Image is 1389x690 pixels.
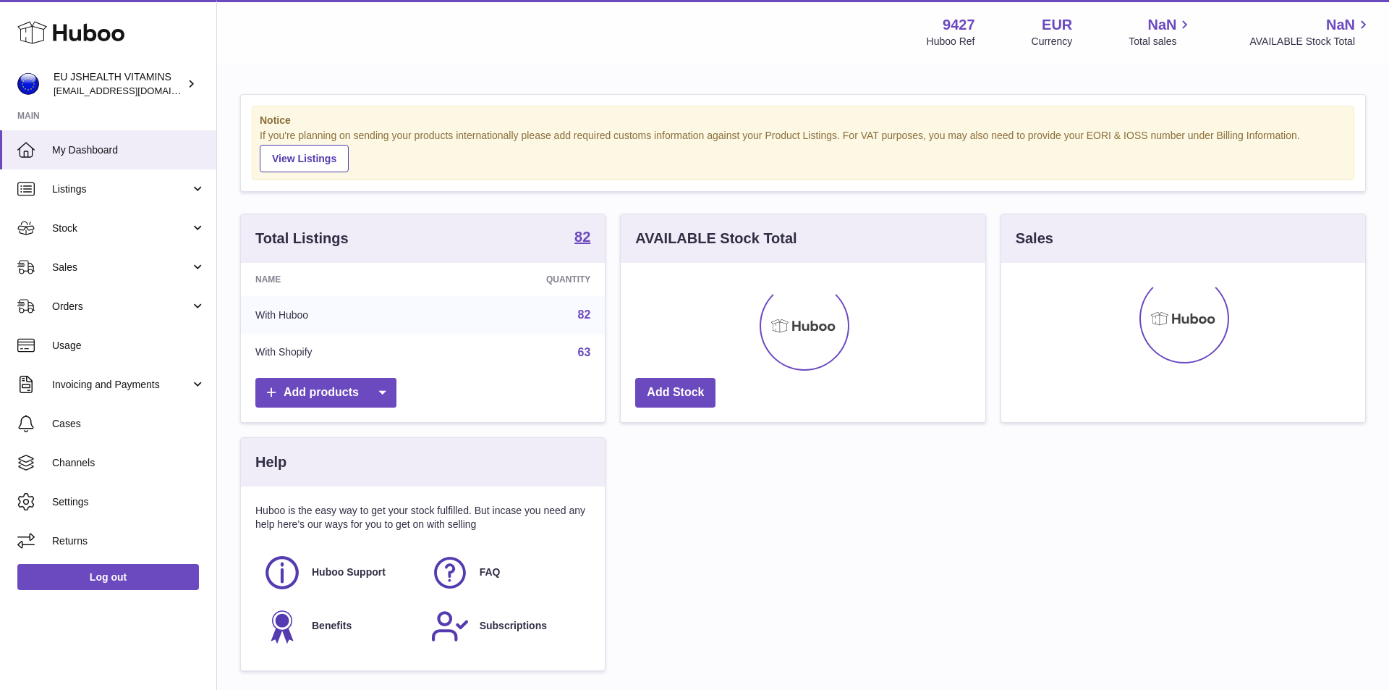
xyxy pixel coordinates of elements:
span: Cases [52,417,205,431]
span: Subscriptions [480,619,547,633]
a: Add Stock [635,378,715,408]
a: 82 [574,230,590,247]
a: NaN AVAILABLE Stock Total [1249,15,1372,49]
span: Invoicing and Payments [52,378,190,392]
strong: EUR [1042,15,1072,35]
a: 63 [578,346,591,358]
div: EU JSHEALTH VITAMINS [54,70,184,98]
h3: Total Listings [255,229,349,248]
a: Benefits [263,607,416,646]
h3: Help [255,453,286,472]
span: Orders [52,300,190,314]
span: Huboo Support [312,565,386,579]
h3: AVAILABLE Stock Total [635,229,797,248]
a: Subscriptions [430,607,584,646]
strong: 82 [574,230,590,244]
div: Currency [1032,35,1073,49]
a: View Listings [260,145,349,172]
a: Huboo Support [263,553,416,592]
th: Quantity [437,263,605,296]
th: Name [241,263,437,296]
span: Settings [52,495,205,509]
span: FAQ [480,565,501,579]
span: [EMAIL_ADDRESS][DOMAIN_NAME] [54,85,213,96]
h3: Sales [1016,229,1053,248]
span: Listings [52,182,190,196]
span: NaN [1147,15,1176,35]
a: Log out [17,564,199,590]
span: Sales [52,261,190,274]
span: My Dashboard [52,143,205,157]
a: Add products [255,378,396,408]
a: FAQ [430,553,584,592]
span: Stock [52,222,190,235]
a: 82 [578,308,591,321]
span: Channels [52,456,205,470]
strong: 9427 [943,15,975,35]
td: With Huboo [241,296,437,334]
span: Returns [52,534,205,548]
div: Huboo Ref [927,35,975,49]
img: internalAdmin-9427@internal.huboo.com [17,73,39,95]
div: If you're planning on sending your products internationally please add required customs informati... [260,129,1346,172]
span: Total sales [1129,35,1193,49]
a: NaN Total sales [1129,15,1193,49]
span: Usage [52,339,205,353]
span: NaN [1326,15,1355,35]
span: AVAILABLE Stock Total [1249,35,1372,49]
td: With Shopify [241,334,437,371]
p: Huboo is the easy way to get your stock fulfilled. But incase you need any help here's our ways f... [255,504,590,531]
span: Benefits [312,619,352,633]
strong: Notice [260,114,1346,127]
